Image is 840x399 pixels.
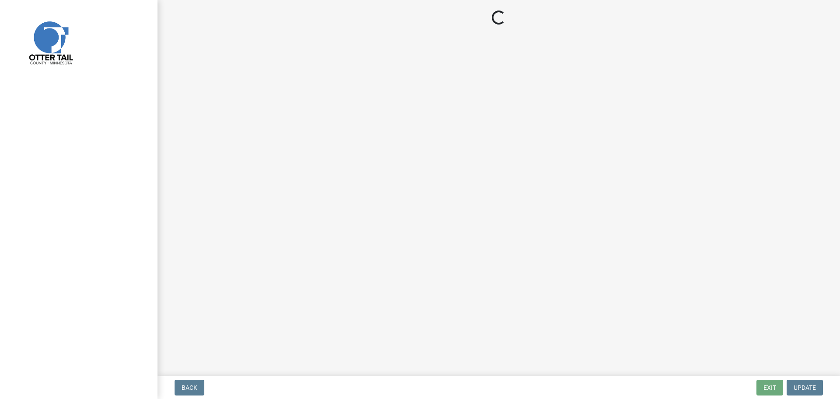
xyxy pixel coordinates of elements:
[175,380,204,395] button: Back
[794,384,816,391] span: Update
[182,384,197,391] span: Back
[756,380,783,395] button: Exit
[17,9,83,75] img: Otter Tail County, Minnesota
[787,380,823,395] button: Update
